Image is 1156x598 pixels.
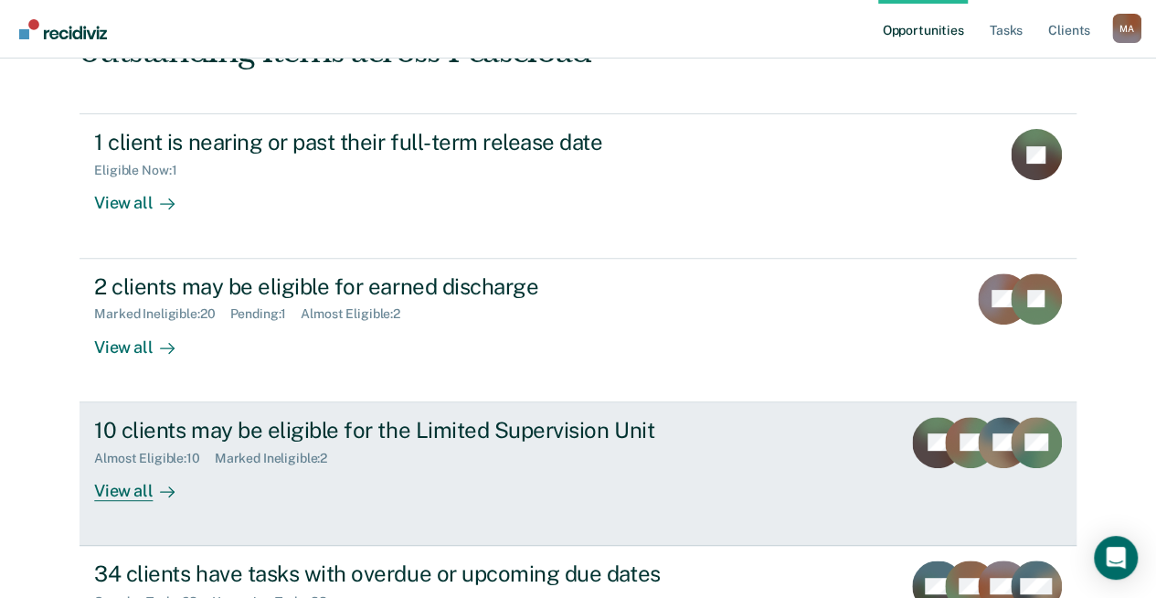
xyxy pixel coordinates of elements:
div: Open Intercom Messenger [1094,536,1138,580]
a: 10 clients may be eligible for the Limited Supervision UnitAlmost Eligible:10Marked Ineligible:2V... [80,402,1076,546]
div: Eligible Now : 1 [94,163,191,178]
div: 2 clients may be eligible for earned discharge [94,273,736,300]
div: 10 clients may be eligible for the Limited Supervision Unit [94,417,736,443]
button: Profile dropdown button [1112,14,1141,43]
div: Marked Ineligible : 2 [215,451,342,466]
div: View all [94,465,196,501]
div: Almost Eligible : 10 [94,451,215,466]
div: Almost Eligible : 2 [301,306,415,322]
div: View all [94,322,196,358]
div: View all [94,178,196,214]
div: M A [1112,14,1141,43]
div: Pending : 1 [229,306,301,322]
a: 1 client is nearing or past their full-term release dateEligible Now:1View all [80,113,1076,258]
img: Recidiviz [19,19,107,39]
div: 1 client is nearing or past their full-term release date [94,129,736,155]
div: 34 clients have tasks with overdue or upcoming due dates [94,561,736,587]
div: Marked Ineligible : 20 [94,306,229,322]
a: 2 clients may be eligible for earned dischargeMarked Ineligible:20Pending:1Almost Eligible:2View all [80,259,1076,402]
